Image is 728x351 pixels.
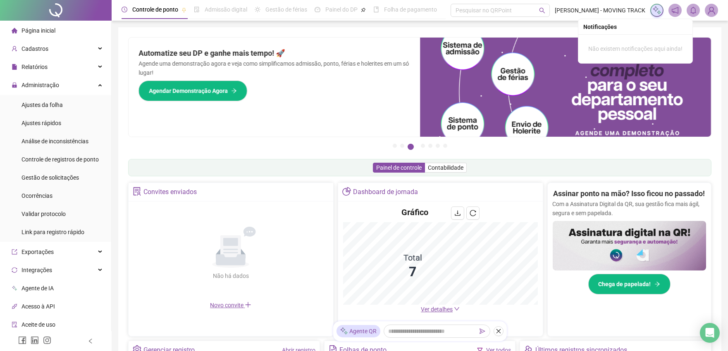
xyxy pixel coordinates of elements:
[245,301,251,308] span: plus
[122,7,127,12] span: clock-circle
[420,38,711,137] img: banner%2Fd57e337e-a0d3-4837-9615-f134fc33a8e6.png
[400,144,404,148] button: 2
[408,144,414,150] button: 3
[421,306,460,313] a: Ver detalhes down
[12,304,17,309] span: api
[231,88,237,94] span: arrow-right
[325,6,358,13] span: Painel do DP
[138,47,410,59] h2: Automatize seu DP e ganhe mais tempo! 🚀
[205,6,247,13] span: Admissão digital
[539,7,545,14] span: search
[12,46,17,52] span: user-add
[705,4,718,17] img: 18027
[21,174,79,181] span: Gestão de solicitações
[12,249,17,255] span: export
[31,336,39,344] span: linkedin
[583,22,687,31] div: Notificações
[496,328,501,334] span: close
[340,327,348,336] img: sparkle-icon.fc2bf0ac1784a2077858766a79e2daf3.svg
[21,285,54,292] span: Agente de IA
[181,7,186,12] span: pushpin
[690,7,697,14] span: bell
[553,199,706,218] p: Com a Assinatura Digital da QR, sua gestão fica mais ágil, segura e sem papelada.
[384,6,437,13] span: Folha de pagamento
[436,144,440,148] button: 6
[337,325,380,337] div: Agente QR
[21,64,48,70] span: Relatórios
[353,185,418,199] div: Dashboard de jornada
[599,280,651,289] span: Chega de papelada!
[315,7,320,12] span: dashboard
[361,7,366,12] span: pushpin
[373,7,379,12] span: book
[428,164,463,171] span: Contabilidade
[12,82,17,88] span: lock
[21,321,55,328] span: Aceite de uso
[421,306,453,313] span: Ver detalhes
[21,102,63,108] span: Ajustes da folha
[12,267,17,273] span: sync
[652,6,661,15] img: sparkle-icon.fc2bf0ac1784a2077858766a79e2daf3.svg
[193,271,269,280] div: Não há dados
[428,144,432,148] button: 5
[480,328,485,334] span: send
[421,144,425,148] button: 4
[21,303,55,310] span: Acesso à API
[454,306,460,312] span: down
[21,211,66,217] span: Validar protocolo
[21,27,55,34] span: Página inicial
[470,210,476,216] span: reload
[18,336,26,344] span: facebook
[553,221,706,270] img: banner%2F02c71560-61a6-44d4-94b9-c8ab97240462.png
[376,164,422,171] span: Painel de controle
[21,120,61,126] span: Ajustes rápidos
[12,322,17,327] span: audit
[21,45,48,52] span: Cadastros
[132,6,178,13] span: Controle de ponto
[21,249,54,255] span: Exportações
[700,323,720,343] div: Open Intercom Messenger
[342,187,351,196] span: pie-chart
[12,64,17,70] span: file
[133,187,141,196] span: solution
[21,138,88,145] span: Análise de inconsistências
[588,45,683,52] span: Não existem notificações aqui ainda!
[194,7,200,12] span: file-done
[88,338,93,344] span: left
[21,82,59,88] span: Administração
[21,192,53,199] span: Ocorrências
[671,7,679,14] span: notification
[138,81,247,101] button: Agendar Demonstração Agora
[210,302,251,308] span: Novo convite
[588,274,671,294] button: Chega de papelada!
[554,188,705,199] h2: Assinar ponto na mão? Isso ficou no passado!
[265,6,307,13] span: Gestão de férias
[393,144,397,148] button: 1
[21,156,99,163] span: Controle de registros de ponto
[143,185,197,199] div: Convites enviados
[654,281,660,287] span: arrow-right
[21,229,84,235] span: Link para registro rápido
[401,206,428,218] h4: Gráfico
[255,7,260,12] span: sun
[43,336,51,344] span: instagram
[149,86,228,95] span: Agendar Demonstração Agora
[454,210,461,216] span: download
[555,6,645,15] span: [PERSON_NAME] - MOVING TRACK
[21,267,52,273] span: Integrações
[138,59,410,77] p: Agende uma demonstração agora e veja como simplificamos admissão, ponto, férias e holerites em um...
[12,28,17,33] span: home
[443,144,447,148] button: 7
